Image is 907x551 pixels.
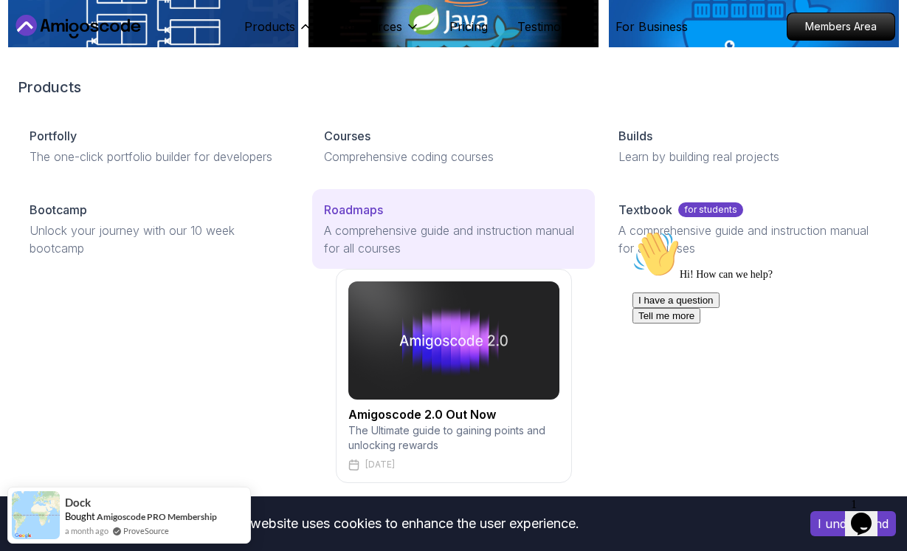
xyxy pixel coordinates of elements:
[449,18,488,35] a: Pricing
[348,405,559,423] h2: Amigoscode 2.0 Out Now
[65,510,95,522] span: Bought
[342,18,402,35] p: Resources
[678,202,743,217] p: for students
[618,222,877,257] p: A comprehensive guide and instruction manual for all courses
[244,18,295,35] p: Products
[618,201,672,219] p: Textbook
[618,127,652,145] p: Builds
[65,524,108,537] span: a month ago
[6,44,146,55] span: Hi! How can we help?
[517,18,586,35] a: Testimonials
[324,127,370,145] p: Courses
[312,189,595,269] a: RoadmapsA comprehensive guide and instruction manual for all courses
[6,6,53,53] img: :wave:
[18,269,889,483] a: amigoscode 2.0Amigoscode 2.0 Out NowThe Ultimate guide to gaining points and unlocking rewards[DATE]
[123,524,169,537] a: ProveSource
[365,459,395,470] p: [DATE]
[312,115,595,177] a: CoursesComprehensive coding courses
[97,511,217,522] a: Amigoscode PRO Membership
[30,127,77,145] p: Portfolly
[324,201,383,219] p: Roadmaps
[11,507,788,540] div: This website uses cookies to enhance the user experience.
[18,77,889,97] h2: Products
[810,511,896,536] button: Accept cookies
[607,115,889,177] a: BuildsLearn by building real projects
[618,148,877,165] p: Learn by building real projects
[787,13,894,40] p: Members Area
[18,115,300,177] a: PortfollyThe one-click portfolio builder for developers
[787,13,895,41] a: Members Area
[30,201,87,219] p: Bootcamp
[845,492,892,536] iframe: chat widget
[607,189,889,269] a: Textbookfor studentsA comprehensive guide and instruction manual for all courses
[348,281,559,400] img: amigoscode 2.0
[6,68,93,83] button: I have a question
[12,491,60,539] img: provesource social proof notification image
[6,6,272,99] div: 👋Hi! How can we help?I have a questionTell me more
[18,189,300,269] a: BootcampUnlock your journey with our 10 week bootcamp
[65,496,91,509] span: Dock
[627,225,892,485] iframe: chat widget
[324,148,583,165] p: Comprehensive coding courses
[244,18,313,47] button: Products
[6,83,74,99] button: Tell me more
[324,222,583,257] p: A comprehensive guide and instruction manual for all courses
[342,18,420,47] button: Resources
[348,423,559,453] p: The Ultimate guide to gaining points and unlocking rewards
[30,222,289,257] p: Unlock your journey with our 10 week bootcamp
[30,148,289,165] p: The one-click portfolio builder for developers
[615,18,688,35] a: For Business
